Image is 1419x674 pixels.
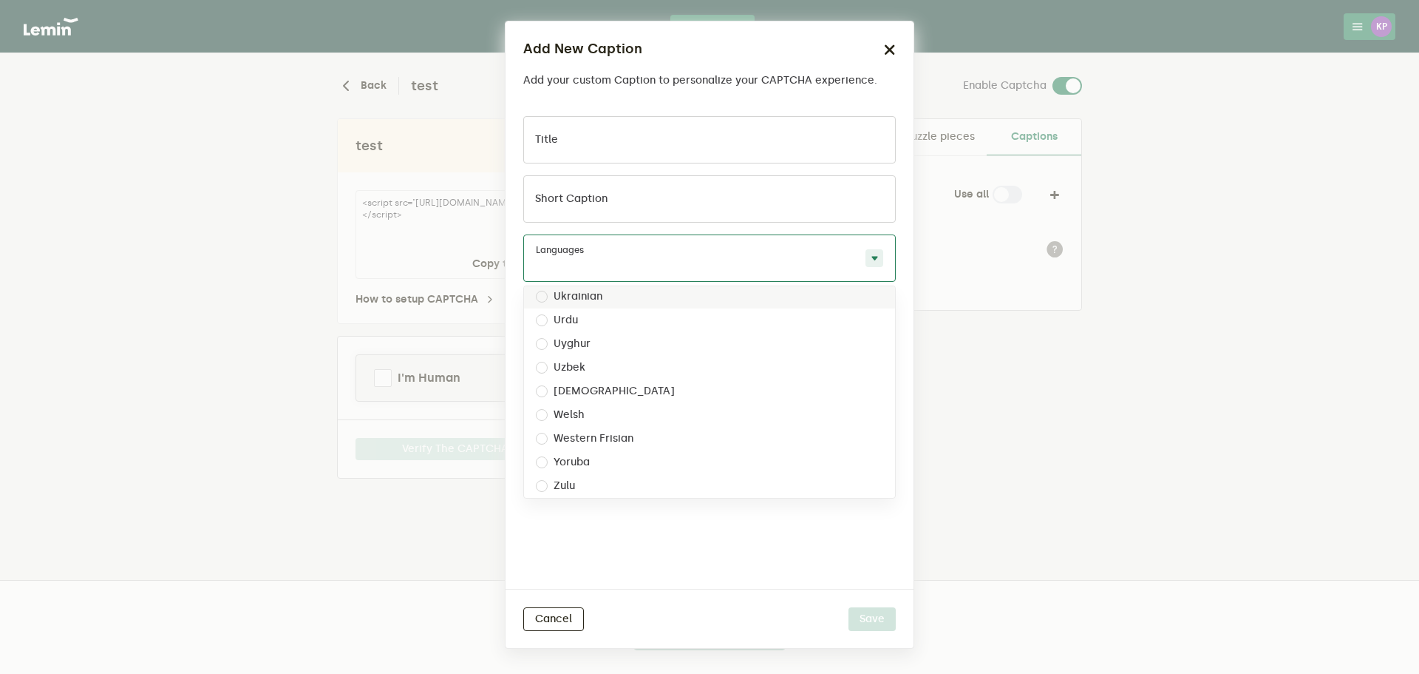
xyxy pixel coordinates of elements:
[535,134,558,146] label: Title
[523,116,896,164] input: Title
[523,286,896,499] ng-dropdown-panel: Options list
[554,314,578,326] label: Urdu
[523,39,642,59] h2: Add New Caption
[523,607,584,631] button: Cancel
[554,385,675,397] label: [DEMOGRAPHIC_DATA]
[554,291,602,303] label: Ukrainian
[523,175,896,223] input: Short caption
[554,362,585,374] label: Uzbek
[848,607,896,631] button: Save
[554,409,585,421] label: Welsh
[523,75,877,87] p: Add your custom Caption to personalize your CAPTCHA experience.
[554,456,590,468] label: Yoruba
[535,193,608,205] label: Short caption
[554,433,633,445] label: Western Frisian
[554,480,575,492] label: Zulu
[554,338,591,350] label: Uyghur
